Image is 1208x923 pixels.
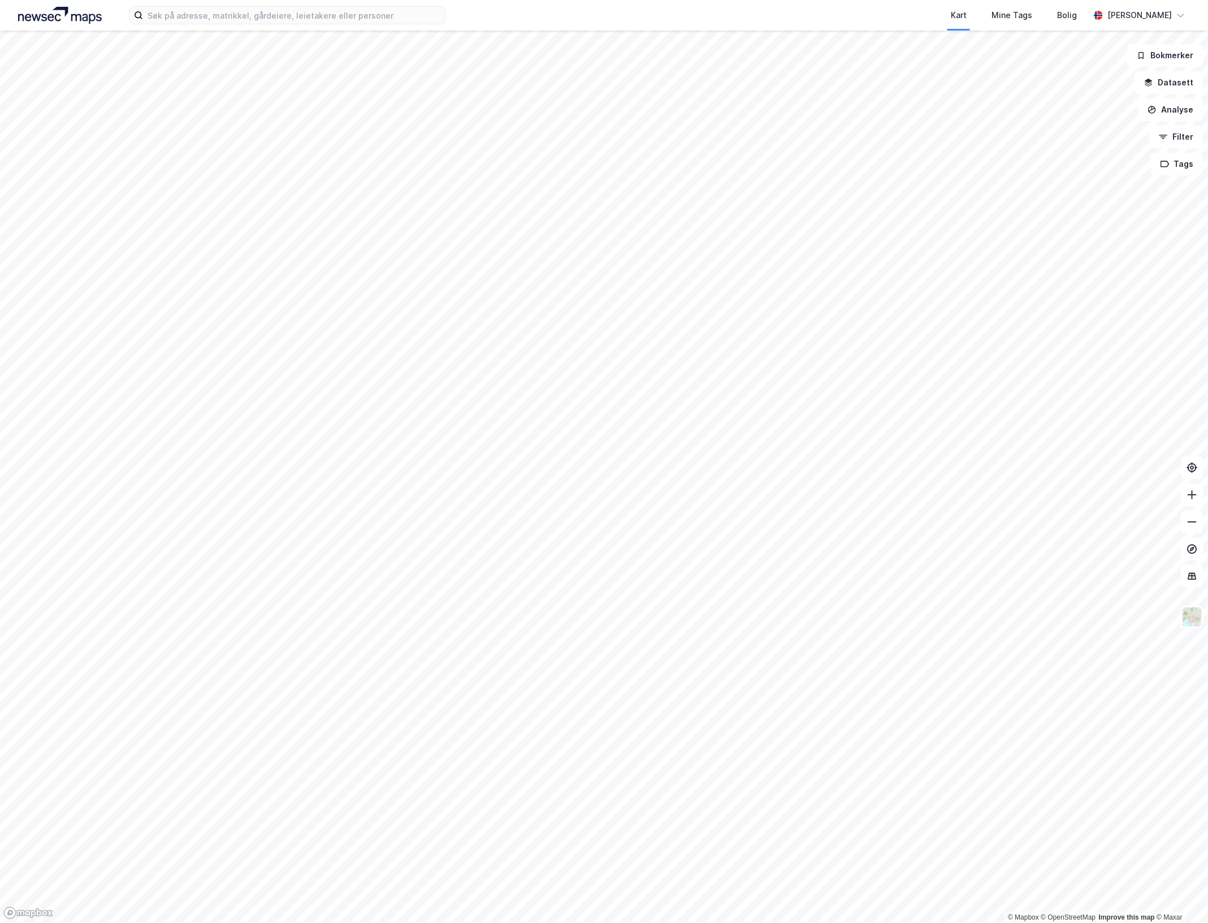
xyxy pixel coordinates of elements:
img: Z [1181,606,1203,628]
button: Bokmerker [1127,44,1203,67]
div: Mine Tags [991,8,1032,22]
button: Analyse [1138,98,1203,121]
button: Filter [1149,126,1203,148]
a: Mapbox [1008,913,1039,921]
div: Kart [951,8,967,22]
a: OpenStreetMap [1041,913,1096,921]
input: Søk på adresse, matrikkel, gårdeiere, leietakere eller personer [143,7,445,24]
button: Datasett [1135,71,1203,94]
div: Bolig [1057,8,1077,22]
div: [PERSON_NAME] [1107,8,1172,22]
button: Tags [1151,153,1203,175]
img: logo.a4113a55bc3d86da70a041830d287a7e.svg [18,7,102,24]
div: Kontrollprogram for chat [1151,869,1208,923]
a: Improve this map [1099,913,1155,921]
iframe: Chat Widget [1151,869,1208,923]
a: Mapbox homepage [3,907,53,920]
